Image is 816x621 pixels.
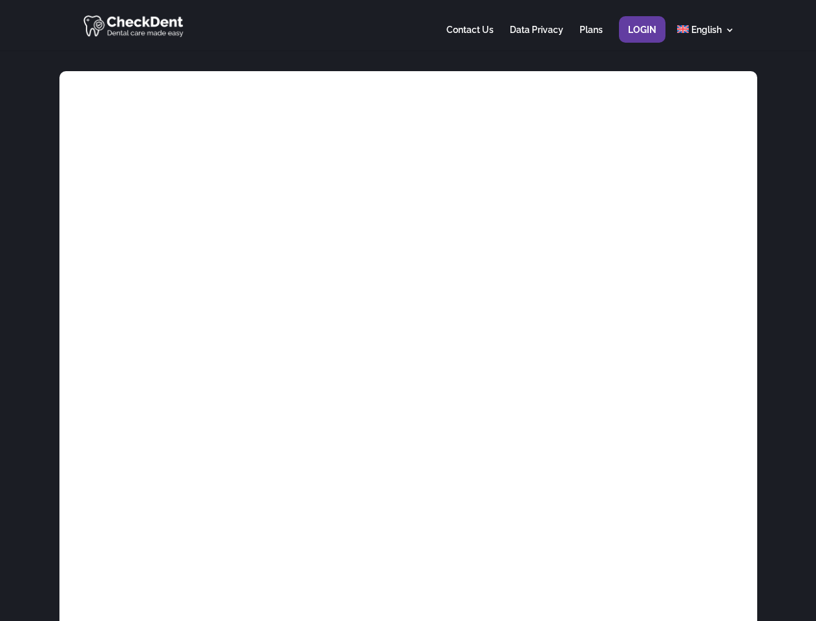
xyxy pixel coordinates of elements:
[677,25,735,50] a: English
[446,25,494,50] a: Contact Us
[83,13,185,38] img: CheckDent AI
[691,25,722,35] span: English
[510,25,563,50] a: Data Privacy
[580,25,603,50] a: Plans
[628,25,656,50] a: Login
